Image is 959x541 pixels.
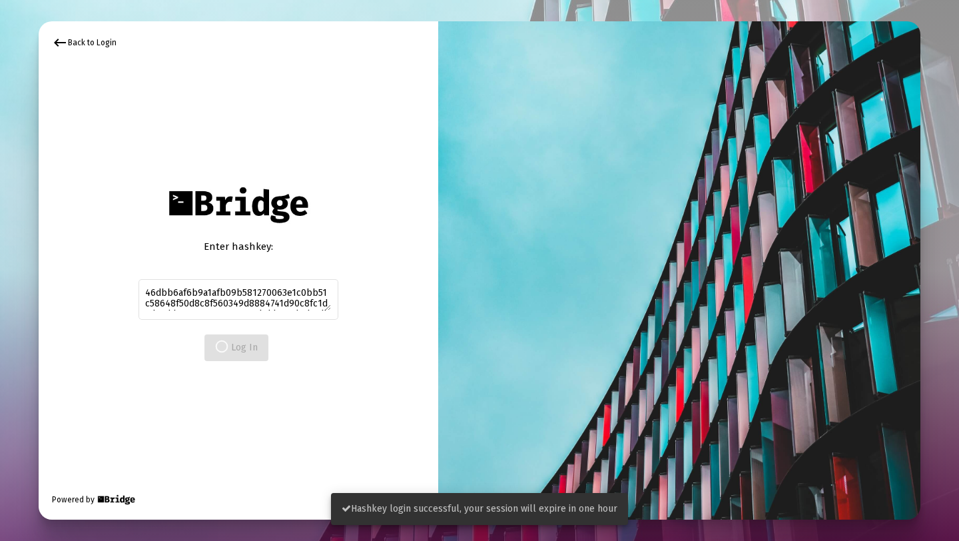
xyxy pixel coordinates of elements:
mat-icon: keyboard_backspace [52,35,68,51]
div: Powered by [52,493,137,506]
span: Hashkey login successful, your session will expire in one hour [342,503,617,514]
img: Bridge Financial Technology Logo [162,180,314,230]
span: Log In [215,342,258,353]
div: Enter hashkey: [139,240,338,253]
div: Back to Login [52,35,117,51]
img: Bridge Financial Technology Logo [96,493,137,506]
button: Log In [204,334,268,361]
